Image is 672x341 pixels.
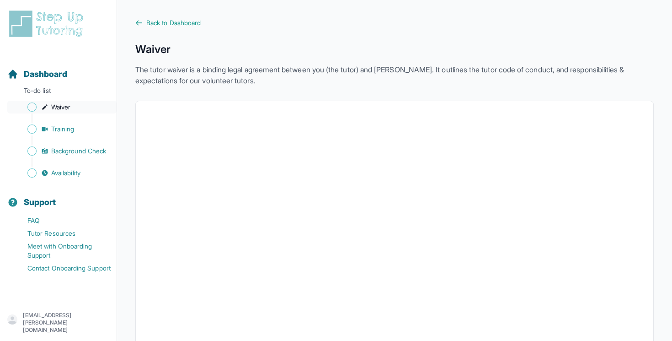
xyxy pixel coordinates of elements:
[7,145,117,157] a: Background Check
[7,9,89,38] img: logo
[4,181,113,212] button: Support
[135,64,654,86] p: The tutor waiver is a binding legal agreement between you (the tutor) and [PERSON_NAME]. It outli...
[7,101,117,114] a: Waiver
[135,18,654,27] a: Back to Dashboard
[7,123,117,135] a: Training
[7,214,117,227] a: FAQ
[51,168,80,178] span: Availability
[7,227,117,240] a: Tutor Resources
[4,53,113,84] button: Dashboard
[51,124,75,134] span: Training
[7,167,117,179] a: Availability
[23,312,109,334] p: [EMAIL_ADDRESS][PERSON_NAME][DOMAIN_NAME]
[7,240,117,262] a: Meet with Onboarding Support
[7,312,109,334] button: [EMAIL_ADDRESS][PERSON_NAME][DOMAIN_NAME]
[146,18,201,27] span: Back to Dashboard
[7,262,117,275] a: Contact Onboarding Support
[51,146,106,156] span: Background Check
[7,68,67,81] a: Dashboard
[51,103,70,112] span: Waiver
[24,196,56,209] span: Support
[4,86,113,99] p: To-do list
[24,68,67,81] span: Dashboard
[135,42,654,57] h1: Waiver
